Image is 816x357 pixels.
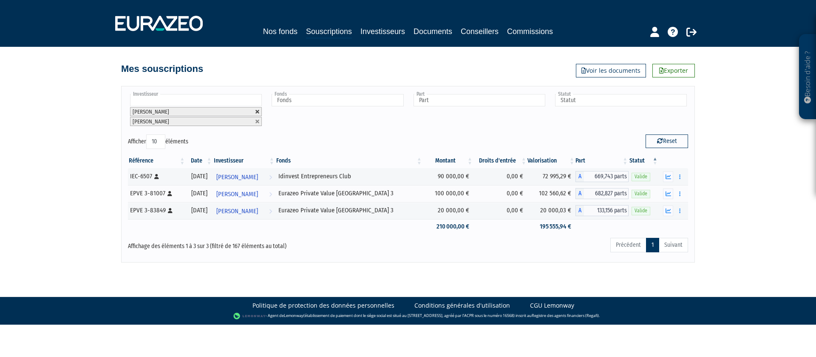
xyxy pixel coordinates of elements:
[584,188,629,199] span: 682,827 parts
[130,189,183,198] div: EPVE 3-81007
[632,173,650,181] span: Valide
[167,191,172,196] i: [Français] Personne physique
[146,134,165,149] select: Afficheréléments
[575,188,629,199] div: A - Eurazeo Private Value Europe 3
[269,203,272,219] i: Voir l'investisseur
[575,171,629,182] div: A - Idinvest Entrepreneurs Club
[527,168,575,185] td: 72 995,29 €
[216,203,258,219] span: [PERSON_NAME]
[507,26,553,37] a: Commissions
[423,154,473,168] th: Montant: activer pour trier la colonne par ordre croissant
[575,188,584,199] span: A
[584,205,629,216] span: 133,156 parts
[252,301,394,310] a: Politique de protection des données personnelles
[278,172,420,181] div: Idinvest Entrepreneurs Club
[306,26,352,39] a: Souscriptions
[168,208,173,213] i: [Français] Personne physique
[646,238,659,252] a: 1
[527,202,575,219] td: 20 000,03 €
[263,26,297,37] a: Nos fonds
[189,172,210,181] div: [DATE]
[575,154,629,168] th: Part: activer pour trier la colonne par ordre croissant
[584,171,629,182] span: 669,743 parts
[269,169,272,185] i: Voir l'investisseur
[186,154,212,168] th: Date: activer pour trier la colonne par ordre croissant
[216,169,258,185] span: [PERSON_NAME]
[473,154,527,168] th: Droits d'entrée: activer pour trier la colonne par ordre croissant
[652,64,695,77] a: Exporter
[189,189,210,198] div: [DATE]
[575,205,629,216] div: A - Eurazeo Private Value Europe 3
[461,26,499,37] a: Conseillers
[575,205,584,216] span: A
[269,186,272,202] i: Voir l'investisseur
[133,118,169,125] span: [PERSON_NAME]
[275,154,423,168] th: Fonds: activer pour trier la colonne par ordre croissant
[632,190,650,198] span: Valide
[213,154,275,168] th: Investisseur: activer pour trier la colonne par ordre croissant
[527,219,575,234] td: 195 555,94 €
[423,219,473,234] td: 210 000,00 €
[360,26,405,37] a: Investisseurs
[803,39,813,115] p: Besoin d'aide ?
[216,186,258,202] span: [PERSON_NAME]
[154,174,159,179] i: [Français] Personne physique
[233,312,266,320] img: logo-lemonway.png
[115,16,203,31] img: 1732889491-logotype_eurazeo_blanc_rvb.png
[423,168,473,185] td: 90 000,00 €
[278,206,420,215] div: Eurazeo Private Value [GEOGRAPHIC_DATA] 3
[213,185,275,202] a: [PERSON_NAME]
[473,202,527,219] td: 0,00 €
[530,301,574,310] a: CGU Lemonway
[213,168,275,185] a: [PERSON_NAME]
[130,206,183,215] div: EPVE 3-83849
[189,206,210,215] div: [DATE]
[414,301,510,310] a: Conditions générales d'utilisation
[527,185,575,202] td: 102 560,62 €
[629,154,659,168] th: Statut : activer pour trier la colonne par ordre d&eacute;croissant
[527,154,575,168] th: Valorisation: activer pour trier la colonne par ordre croissant
[121,64,203,74] h4: Mes souscriptions
[423,202,473,219] td: 20 000,00 €
[133,109,169,115] span: [PERSON_NAME]
[575,171,584,182] span: A
[473,185,527,202] td: 0,00 €
[473,168,527,185] td: 0,00 €
[130,172,183,181] div: IEC-6507
[646,134,688,148] button: Reset
[576,64,646,77] a: Voir les documents
[532,313,599,318] a: Registre des agents financiers (Regafi)
[128,237,354,251] div: Affichage des éléments 1 à 3 sur 3 (filtré de 167 éléments au total)
[423,185,473,202] td: 100 000,00 €
[8,312,807,320] div: - Agent de (établissement de paiement dont le siège social est situé au [STREET_ADDRESS], agréé p...
[213,202,275,219] a: [PERSON_NAME]
[128,154,186,168] th: Référence : activer pour trier la colonne par ordre croissant
[632,207,650,215] span: Valide
[284,313,303,318] a: Lemonway
[278,189,420,198] div: Eurazeo Private Value [GEOGRAPHIC_DATA] 3
[414,26,452,37] a: Documents
[128,134,188,149] label: Afficher éléments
